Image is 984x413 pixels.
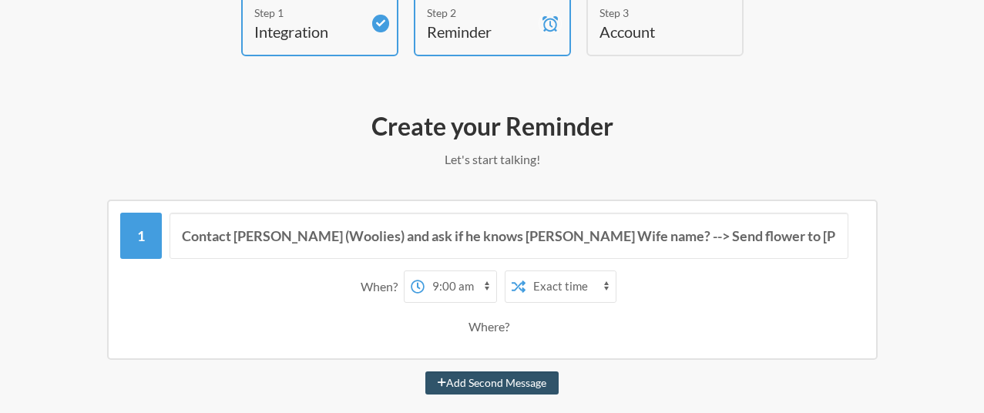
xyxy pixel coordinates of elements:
[46,150,938,169] p: Let's start talking!
[427,21,535,42] h4: Reminder
[361,270,404,303] div: When?
[254,21,362,42] h4: Integration
[46,110,938,143] h2: Create your Reminder
[427,5,535,21] div: Step 2
[468,311,516,343] div: Where?
[599,21,707,42] h4: Account
[599,5,707,21] div: Step 3
[254,5,362,21] div: Step 1
[170,213,848,259] input: Message
[425,371,559,395] button: Add Second Message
